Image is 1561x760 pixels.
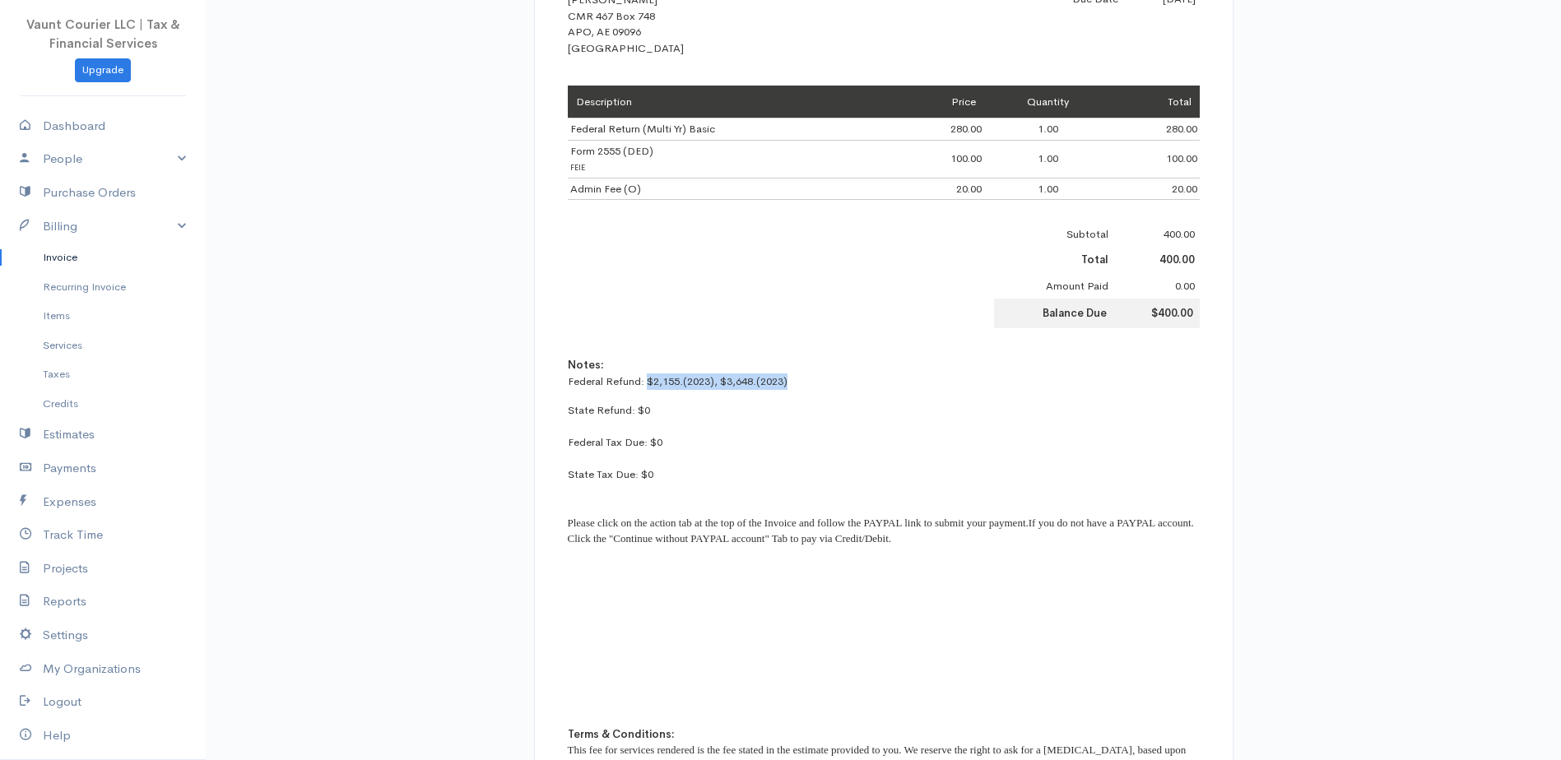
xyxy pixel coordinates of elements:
b: Notes: [568,358,604,372]
td: Federal Return (Multi Yr) Basic [568,118,894,141]
b: Terms & Conditions: [568,727,675,741]
td: Balance Due [994,299,1114,328]
span: Please click on the action tab at the top of the Invoice and follow the PAYPAL link to submit you... [568,517,1029,529]
b: 400.00 [1159,253,1195,266]
b: Total [1081,253,1108,266]
td: Admin Fee (O) [568,178,894,200]
td: Description [568,86,894,118]
td: 100.00 [894,140,984,178]
td: 20.00 [1112,178,1200,200]
td: 0.00 [1113,273,1199,299]
td: 1.00 [984,140,1112,178]
td: 280.00 [894,118,984,141]
td: 1.00 [984,118,1112,141]
td: Amount Paid [994,273,1114,299]
p: Federal Refund: $2,155.(2023), $3,648.(2023) [568,373,1200,390]
span: Vaunt Courier LLC | Tax & Financial Services [26,16,180,51]
td: 20.00 [894,178,984,200]
td: 280.00 [1112,118,1200,141]
td: Quantity [984,86,1112,118]
a: Upgrade [75,58,131,82]
td: Price [894,86,984,118]
td: Subtotal [994,221,1114,248]
td: 1.00 [984,178,1112,200]
p: State Refund: $0 Federal Tax Due: $0 State Tax Due: $0 [568,402,1200,563]
td: 100.00 [1112,140,1200,178]
span: FEIE [570,162,585,173]
td: Total [1112,86,1200,118]
td: Form 2555 (DED) [568,140,894,178]
td: $400.00 [1113,299,1199,328]
td: 400.00 [1113,221,1199,248]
